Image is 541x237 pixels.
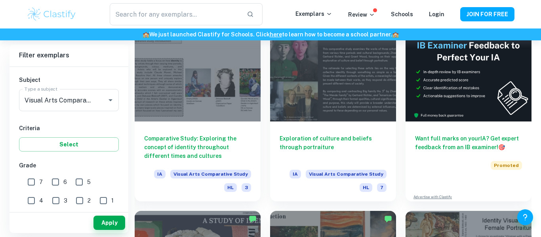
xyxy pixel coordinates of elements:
[63,178,67,186] span: 6
[110,3,240,25] input: Search for any exemplars...
[270,27,396,201] a: Exploration of culture and beliefs through portraitureIAVisual Arts Comparative StudyHL7
[429,11,444,17] a: Login
[27,6,77,22] img: Clastify logo
[135,27,261,201] a: Comparative Study: Exploring the concept of identity throughout different times and culturesIAVis...
[460,7,514,21] button: JOIN FOR FREE
[170,170,251,178] span: Visual Arts Comparative Study
[242,183,251,192] span: 3
[270,31,282,38] a: here
[39,178,43,186] span: 7
[406,27,531,121] img: Thumbnail
[406,27,531,201] a: Want full marks on yourIA? Get expert feedback from an IB examiner!PromotedAdvertise with Clastify
[39,196,43,205] span: 4
[384,215,392,223] img: Marked
[111,196,114,205] span: 1
[143,31,149,38] span: 🏫
[19,124,119,133] h6: Criteria
[377,183,387,192] span: 7
[392,31,399,38] span: 🏫
[105,95,116,106] button: Open
[10,44,128,66] h6: Filter exemplars
[391,11,413,17] a: Schools
[64,196,67,205] span: 3
[25,85,57,92] label: Type a subject
[19,76,119,84] h6: Subject
[413,194,452,200] a: Advertise with Clastify
[19,161,119,170] h6: Grade
[144,134,251,160] h6: Comparative Study: Exploring the concept of identity throughout different times and cultures
[360,183,372,192] span: HL
[2,30,539,39] h6: We just launched Clastify for Schools. Click to learn how to become a school partner.
[348,10,375,19] p: Review
[498,144,505,150] span: 🎯
[306,170,387,178] span: Visual Arts Comparative Study
[295,9,332,18] p: Exemplars
[88,196,91,205] span: 2
[249,215,257,223] img: Marked
[517,209,533,225] button: Help and Feedback
[93,216,125,230] button: Apply
[280,134,387,160] h6: Exploration of culture and beliefs through portraiture
[290,170,301,178] span: IA
[19,137,119,152] button: Select
[154,170,166,178] span: IA
[415,134,522,152] h6: Want full marks on your IA ? Get expert feedback from an IB examiner!
[491,161,522,170] span: Promoted
[224,183,237,192] span: HL
[87,178,91,186] span: 5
